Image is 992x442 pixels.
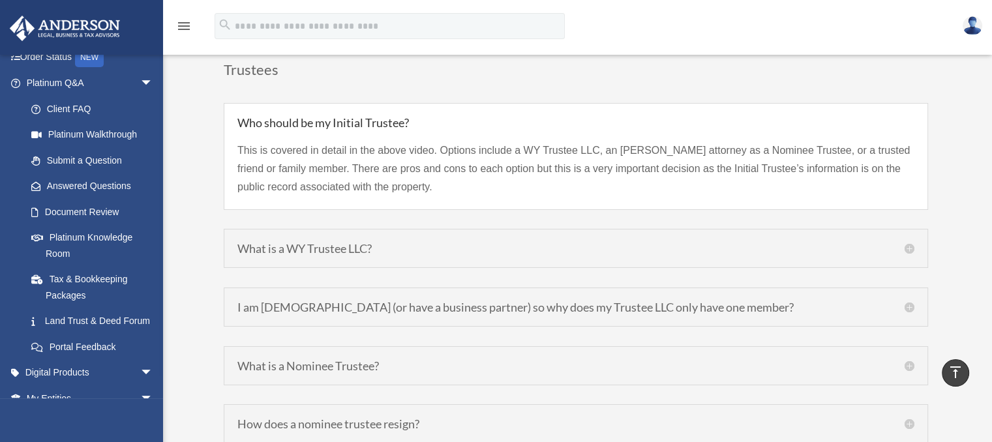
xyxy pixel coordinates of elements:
[18,334,173,360] a: Portal Feedback
[237,243,914,254] h5: What is a WY Trustee LLC?
[237,360,914,372] h5: What is a Nominee Trustee?
[9,44,173,70] a: Order StatusNEW
[18,173,173,199] a: Answered Questions
[9,360,173,386] a: Digital Productsarrow_drop_down
[176,18,192,34] i: menu
[237,418,914,430] h5: How does a nominee trustee resign?
[218,18,232,32] i: search
[6,16,124,41] img: Anderson Advisors Platinum Portal
[9,385,173,411] a: My Entitiesarrow_drop_down
[18,225,173,267] a: Platinum Knowledge Room
[948,364,963,380] i: vertical_align_top
[224,63,928,83] h3: Trustees
[18,267,173,308] a: Tax & Bookkeeping Packages
[9,70,173,96] a: Platinum Q&Aarrow_drop_down
[176,23,192,34] a: menu
[237,141,914,196] p: This is covered in detail in the above video. Options include a WY Trustee LLC, an [PERSON_NAME] ...
[18,147,173,173] a: Submit a Question
[237,117,914,128] h5: Who should be my Initial Trustee?
[140,360,166,387] span: arrow_drop_down
[140,385,166,412] span: arrow_drop_down
[18,122,173,148] a: Platinum Walkthrough
[140,70,166,97] span: arrow_drop_down
[18,199,173,225] a: Document Review
[18,308,166,334] a: Land Trust & Deed Forum
[18,96,173,122] a: Client FAQ
[75,48,104,67] div: NEW
[237,301,914,313] h5: I am [DEMOGRAPHIC_DATA] (or have a business partner) so why does my Trustee LLC only have one mem...
[963,16,982,35] img: User Pic
[942,359,969,387] a: vertical_align_top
